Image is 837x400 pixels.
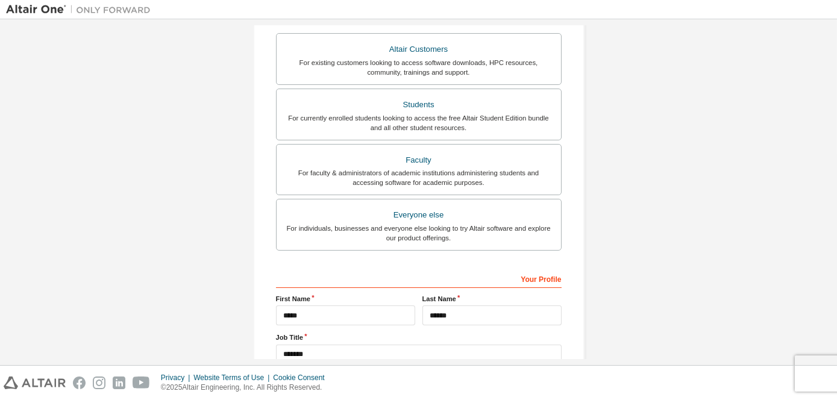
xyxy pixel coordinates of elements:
div: Everyone else [284,207,554,223]
img: youtube.svg [133,377,150,389]
div: Your Profile [276,269,562,288]
div: Altair Customers [284,41,554,58]
img: facebook.svg [73,377,86,389]
img: Altair One [6,4,157,16]
img: instagram.svg [93,377,105,389]
div: Privacy [161,373,193,383]
img: altair_logo.svg [4,377,66,389]
label: First Name [276,294,415,304]
div: For currently enrolled students looking to access the free Altair Student Edition bundle and all ... [284,113,554,133]
div: For existing customers looking to access software downloads, HPC resources, community, trainings ... [284,58,554,77]
label: Job Title [276,333,562,342]
div: For faculty & administrators of academic institutions administering students and accessing softwa... [284,168,554,187]
div: For individuals, businesses and everyone else looking to try Altair software and explore our prod... [284,223,554,243]
div: Cookie Consent [273,373,331,383]
p: © 2025 Altair Engineering, Inc. All Rights Reserved. [161,383,332,393]
div: Students [284,96,554,113]
label: Last Name [422,294,562,304]
div: Website Terms of Use [193,373,273,383]
div: Faculty [284,152,554,169]
img: linkedin.svg [113,377,125,389]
